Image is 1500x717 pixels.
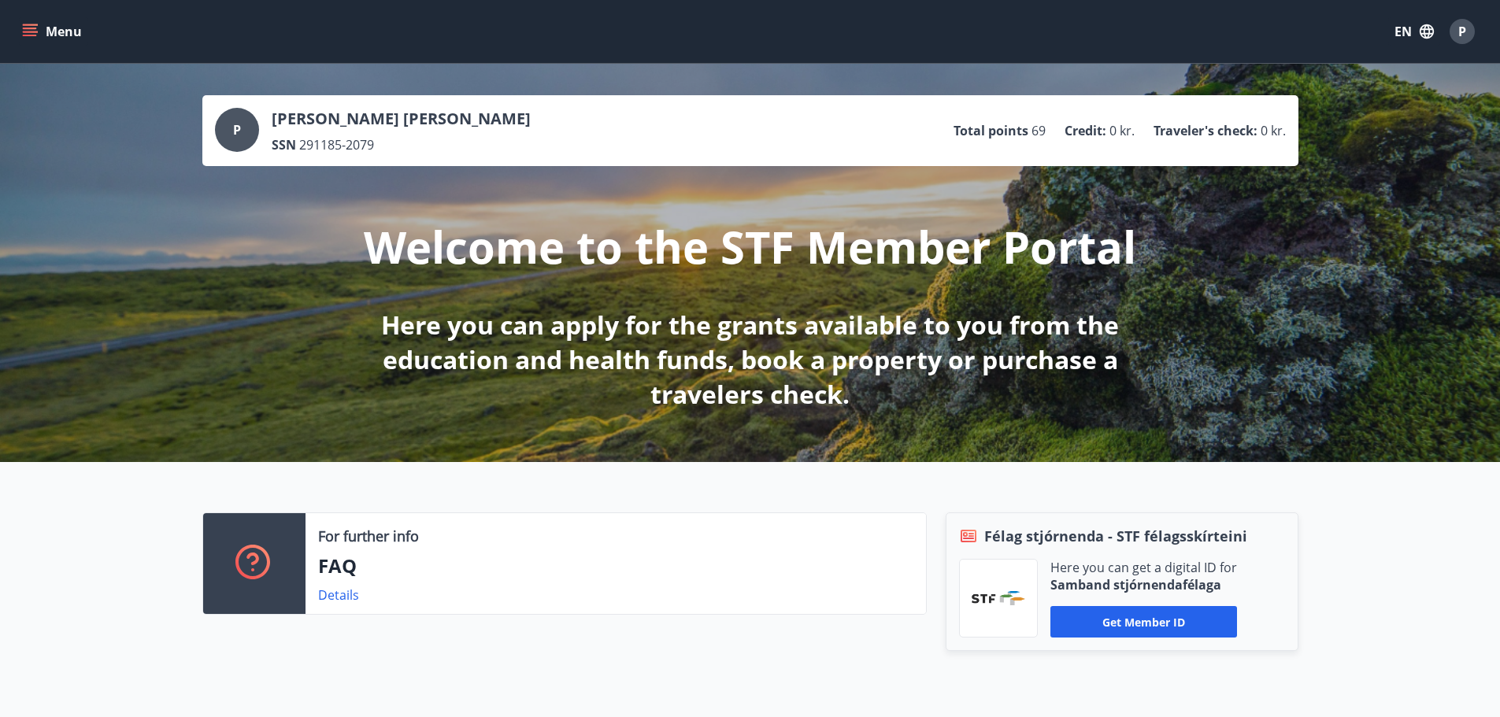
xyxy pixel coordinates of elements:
button: P [1443,13,1481,50]
span: 69 [1031,122,1046,139]
span: 291185-2079 [299,136,374,153]
p: Total points [954,122,1028,139]
p: Traveler's check : [1154,122,1257,139]
p: Credit : [1065,122,1106,139]
img: vjCaq2fThgY3EUYqSgpjEiBg6WP39ov69hlhuPVN.png [972,591,1025,605]
p: Samband stjórnendafélaga [1050,576,1237,593]
a: Details [318,586,359,604]
span: Félag stjórnenda - STF félagsskírteini [984,526,1247,546]
p: [PERSON_NAME] [PERSON_NAME] [272,108,531,130]
button: Get member ID [1050,606,1237,638]
p: SSN [272,136,296,153]
p: FAQ [318,553,913,579]
span: P [1458,23,1466,40]
p: Welcome to the STF Member Portal [364,216,1136,276]
button: EN [1388,17,1440,46]
span: 0 kr. [1261,122,1286,139]
p: Here you can apply for the grants available to you from the education and health funds, book a pr... [335,308,1166,412]
span: P [233,121,241,139]
p: Here you can get a digital ID for [1050,559,1237,576]
button: menu [19,17,88,46]
p: For further info [318,526,419,546]
span: 0 kr. [1109,122,1135,139]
